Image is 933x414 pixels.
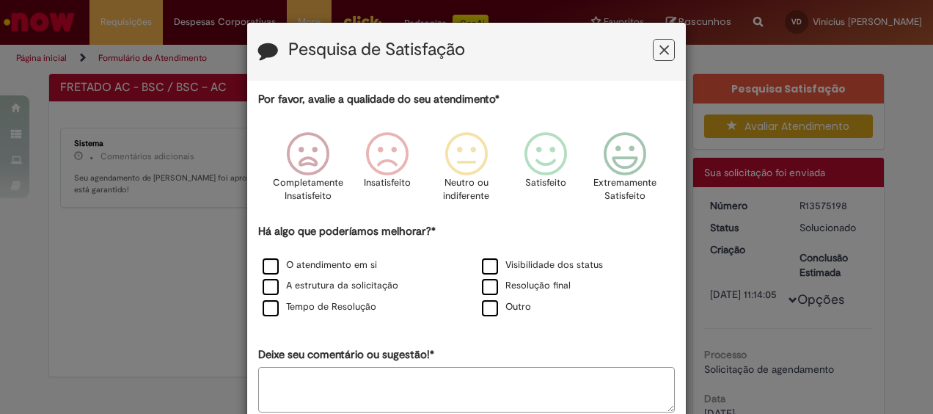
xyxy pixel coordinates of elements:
[508,121,583,222] div: Satisfeito
[364,176,411,190] p: Insatisfeito
[482,279,571,293] label: Resolução final
[263,300,376,314] label: Tempo de Resolução
[525,176,566,190] p: Satisfeito
[263,279,398,293] label: A estrutura da solicitação
[288,40,465,59] label: Pesquisa de Satisfação
[588,121,662,222] div: Extremamente Satisfeito
[263,258,377,272] label: O atendimento em si
[270,121,345,222] div: Completamente Insatisfeito
[258,224,675,319] div: Há algo que poderíamos melhorar?*
[482,258,603,272] label: Visibilidade dos status
[429,121,504,222] div: Neutro ou indiferente
[273,176,343,203] p: Completamente Insatisfeito
[258,347,434,363] label: Deixe seu comentário ou sugestão!*
[593,176,656,203] p: Extremamente Satisfeito
[482,300,531,314] label: Outro
[440,176,493,203] p: Neutro ou indiferente
[258,92,500,107] label: Por favor, avalie a qualidade do seu atendimento*
[350,121,425,222] div: Insatisfeito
